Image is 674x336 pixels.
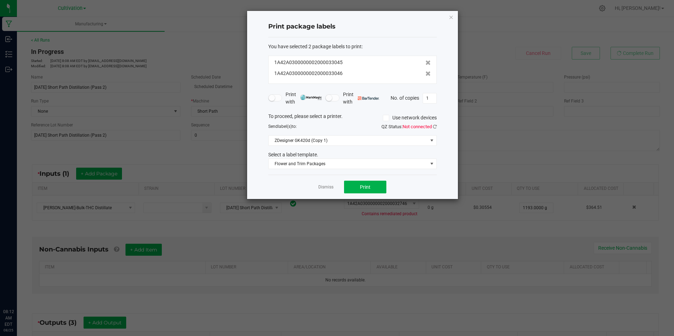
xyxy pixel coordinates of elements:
span: 1A42A0300000002000033046 [274,70,343,77]
a: Dismiss [318,184,333,190]
span: Not connected [403,124,432,129]
span: ZDesigner GK420d (Copy 1) [269,136,428,145]
span: Print with [343,91,379,106]
iframe: Resource center [7,280,28,301]
img: bartender.png [358,97,379,100]
div: Select a label template. [263,151,442,158]
h4: Print package labels [268,22,437,31]
img: mark_magic_cybra.png [300,95,322,100]
button: Print [344,181,386,193]
span: You have selected 2 package labels to print [268,44,362,49]
div: : [268,43,437,50]
iframe: Resource center unread badge [21,279,29,287]
span: label(s) [278,124,292,129]
span: Flower and Trim Packages [269,159,428,169]
span: 1A42A0300000002000033045 [274,59,343,66]
span: Send to: [268,124,297,129]
span: Print [360,184,370,190]
span: No. of copies [391,95,419,100]
span: QZ Status: [381,124,437,129]
div: To proceed, please select a printer. [263,113,442,123]
span: Print with [286,91,322,106]
label: Use network devices [383,114,437,122]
